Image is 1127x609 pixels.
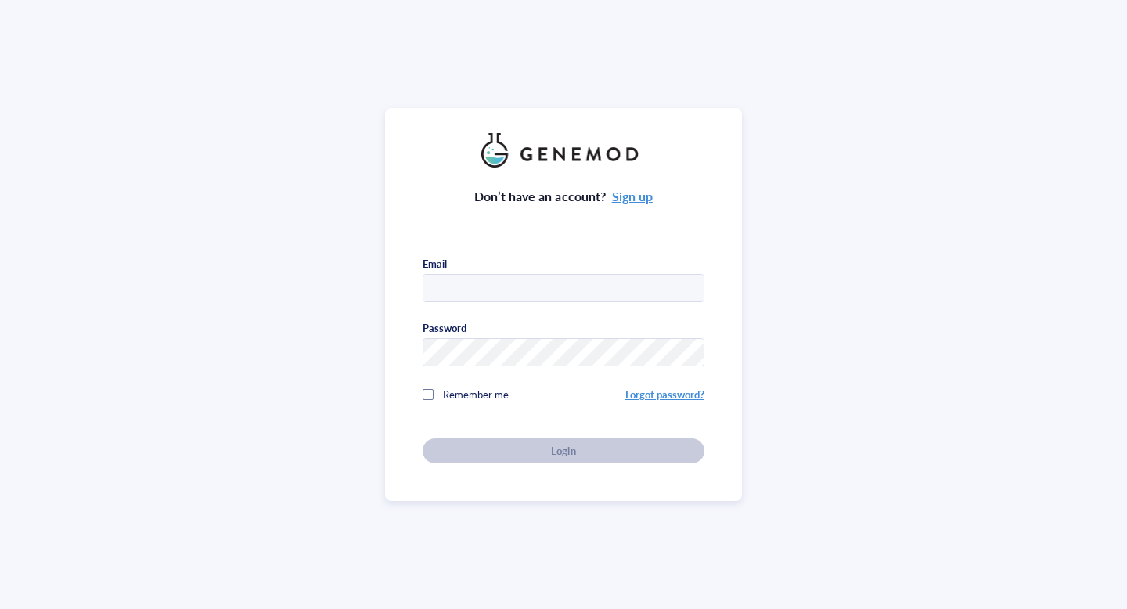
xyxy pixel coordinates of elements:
a: Sign up [612,187,653,205]
span: Remember me [443,387,509,402]
img: genemod_logo_light-BcqUzbGq.png [481,133,646,168]
a: Forgot password? [625,387,704,402]
div: Password [423,321,466,335]
div: Email [423,257,447,271]
div: Don’t have an account? [474,186,653,207]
